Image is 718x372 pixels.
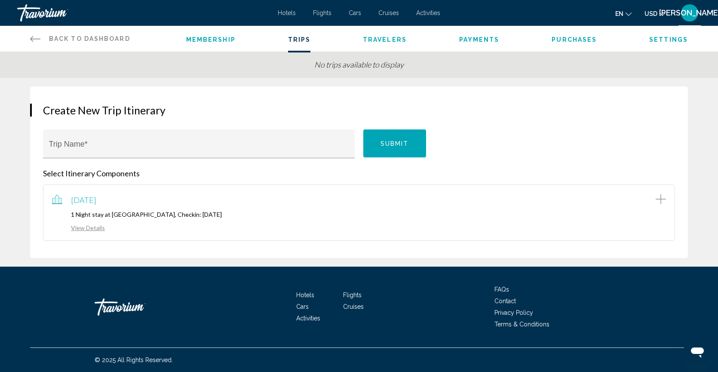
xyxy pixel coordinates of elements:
[288,36,311,43] a: Trips
[52,224,105,231] a: View Details
[684,338,711,365] iframe: Button to launch messaging window
[615,10,623,17] span: en
[49,35,130,42] span: Back to Dashboard
[43,104,675,117] h3: Create New Trip Itinerary
[186,36,236,43] a: Membership
[30,60,688,78] div: No trips available to display
[416,9,440,16] a: Activities
[678,4,701,22] button: User Menu
[278,9,296,16] a: Hotels
[296,292,314,298] a: Hotels
[296,315,320,322] a: Activities
[17,4,269,22] a: Travorium
[363,129,426,157] button: Submit
[343,292,362,298] a: Flights
[552,36,597,43] a: Purchases
[71,195,96,205] span: [DATE]
[380,140,409,147] span: Submit
[656,194,666,206] button: Add item to trip
[649,36,688,43] a: Settings
[615,7,632,20] button: Change language
[494,298,516,304] a: Contact
[95,357,173,363] span: © 2025 All Rights Reserved.
[30,26,130,52] a: Back to Dashboard
[95,294,181,320] a: Travorium
[343,303,364,310] a: Cruises
[644,10,657,17] span: USD
[378,9,399,16] a: Cruises
[52,211,666,218] p: 1 Night stay at [GEOGRAPHIC_DATA], Checkin: [DATE]
[43,169,675,178] p: Select Itinerary Components
[459,36,500,43] a: Payments
[494,286,509,293] a: FAQs
[349,9,361,16] a: Cars
[296,303,309,310] a: Cars
[644,7,666,20] button: Change currency
[313,9,331,16] a: Flights
[363,36,407,43] a: Travelers
[494,321,549,328] a: Terms & Conditions
[494,309,533,316] a: Privacy Policy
